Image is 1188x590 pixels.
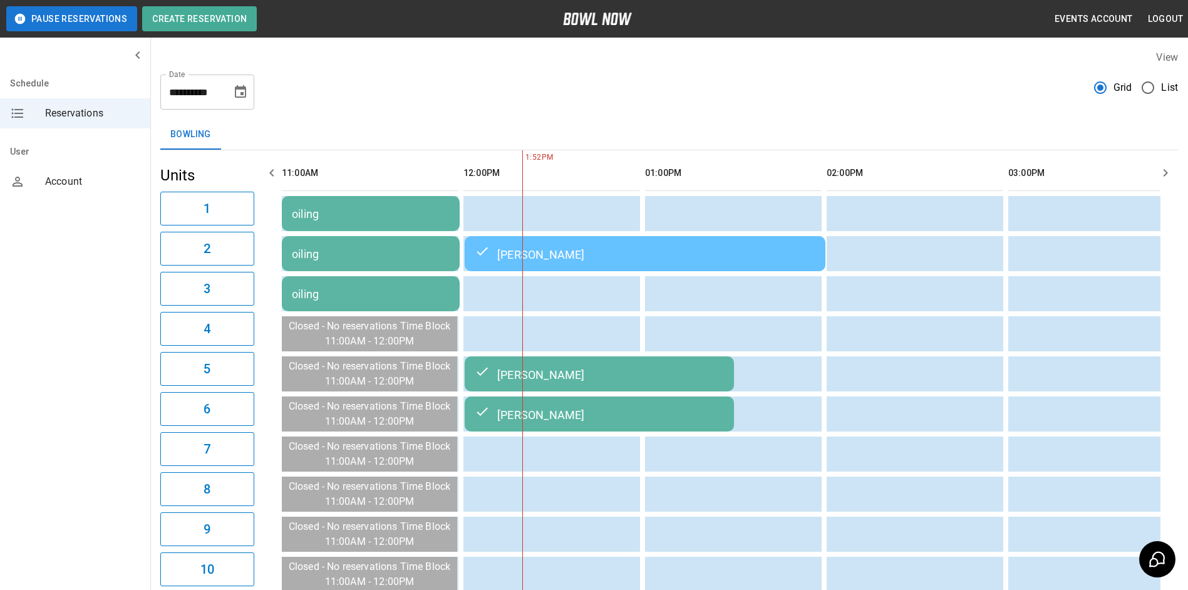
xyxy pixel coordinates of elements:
h6: 7 [204,439,210,459]
div: inventory tabs [160,120,1178,150]
h5: Units [160,165,254,185]
button: 8 [160,472,254,506]
h6: 2 [204,239,210,259]
button: Logout [1143,8,1188,31]
div: oiling [292,207,450,220]
button: 10 [160,552,254,586]
button: 3 [160,272,254,306]
th: 12:00PM [463,155,640,191]
span: Account [45,174,140,189]
label: View [1156,51,1178,63]
button: 9 [160,512,254,546]
div: [PERSON_NAME] [475,406,724,422]
button: 6 [160,392,254,426]
button: 4 [160,312,254,346]
span: 1:52PM [522,152,525,164]
img: logo [563,13,632,25]
th: 02:00PM [827,155,1003,191]
button: Choose date, selected date is Aug 22, 2025 [228,80,253,105]
button: 5 [160,352,254,386]
th: 11:00AM [282,155,458,191]
div: [PERSON_NAME] [475,246,815,261]
div: oiling [292,247,450,261]
th: 01:00PM [645,155,822,191]
button: Events Account [1050,8,1138,31]
button: 7 [160,432,254,466]
h6: 9 [204,519,210,539]
button: Pause Reservations [6,6,137,31]
h6: 10 [200,559,214,579]
span: List [1161,80,1178,95]
h6: 6 [204,399,210,419]
h6: 8 [204,479,210,499]
button: Bowling [160,120,221,150]
h6: 3 [204,279,210,299]
h6: 4 [204,319,210,339]
button: 2 [160,232,254,266]
button: Create Reservation [142,6,257,31]
h6: 5 [204,359,210,379]
span: Grid [1113,80,1132,95]
span: Reservations [45,106,140,121]
h6: 1 [204,199,210,219]
div: oiling [292,287,450,301]
button: 1 [160,192,254,225]
div: [PERSON_NAME] [475,366,724,381]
